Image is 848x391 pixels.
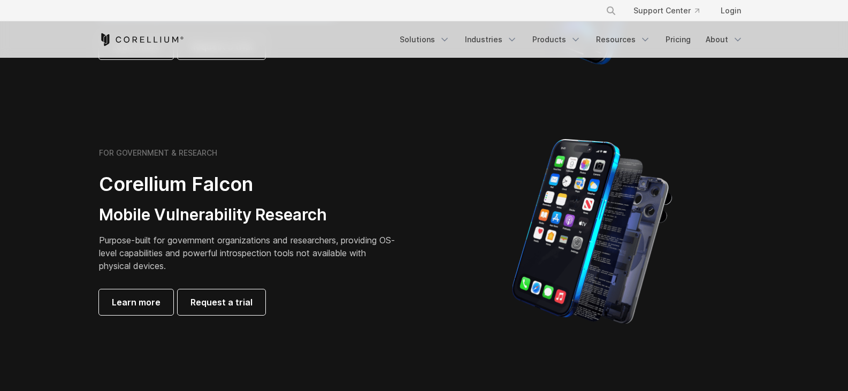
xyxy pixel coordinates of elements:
[99,33,184,46] a: Corellium Home
[526,30,587,49] a: Products
[601,1,621,20] button: Search
[99,289,173,315] a: Learn more
[590,30,657,49] a: Resources
[112,296,161,309] span: Learn more
[178,289,265,315] a: Request a trial
[699,30,750,49] a: About
[393,30,456,49] a: Solutions
[593,1,750,20] div: Navigation Menu
[459,30,524,49] a: Industries
[190,296,253,309] span: Request a trial
[99,205,399,225] h3: Mobile Vulnerability Research
[712,1,750,20] a: Login
[99,172,399,196] h2: Corellium Falcon
[99,234,399,272] p: Purpose-built for government organizations and researchers, providing OS-level capabilities and p...
[393,30,750,49] div: Navigation Menu
[625,1,708,20] a: Support Center
[99,148,217,158] h6: FOR GOVERNMENT & RESEARCH
[511,138,673,325] img: iPhone model separated into the mechanics used to build the physical device.
[659,30,697,49] a: Pricing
